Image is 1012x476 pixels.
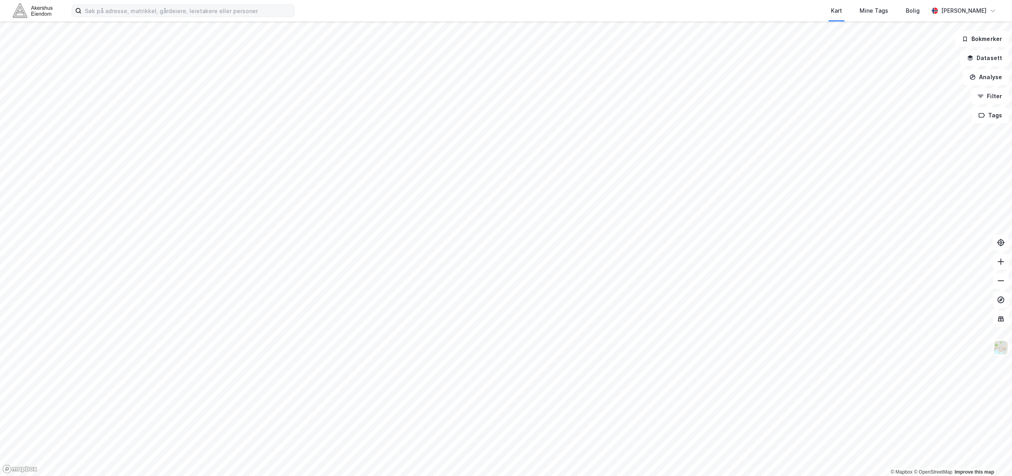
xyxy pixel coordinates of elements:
[860,6,888,16] div: Mine Tags
[891,469,913,475] a: Mapbox
[971,88,1009,104] button: Filter
[13,4,53,17] img: akershus-eiendom-logo.9091f326c980b4bce74ccdd9f866810c.svg
[831,6,842,16] div: Kart
[2,464,37,474] a: Mapbox homepage
[972,438,1012,476] iframe: Chat Widget
[972,107,1009,123] button: Tags
[993,340,1008,355] img: Z
[914,469,952,475] a: OpenStreetMap
[955,31,1009,47] button: Bokmerker
[972,438,1012,476] div: Kontrollprogram for chat
[963,69,1009,85] button: Analyse
[960,50,1009,66] button: Datasett
[955,469,994,475] a: Improve this map
[906,6,920,16] div: Bolig
[82,5,294,17] input: Søk på adresse, matrikkel, gårdeiere, leietakere eller personer
[941,6,987,16] div: [PERSON_NAME]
